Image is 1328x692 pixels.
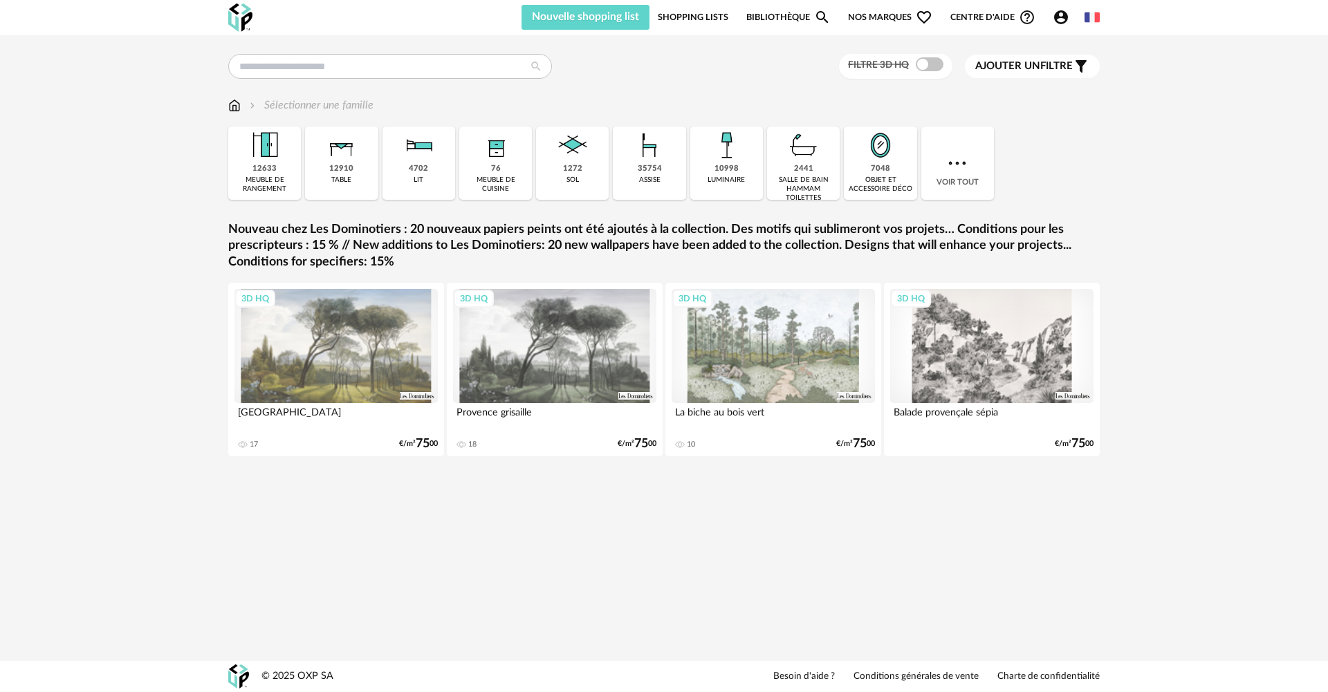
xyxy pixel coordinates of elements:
img: fr [1085,10,1100,25]
div: 3D HQ [891,290,931,308]
img: Meuble%20de%20rangement.png [246,127,284,164]
img: Sol.png [554,127,591,164]
span: Account Circle icon [1053,9,1069,26]
div: Voir tout [921,127,994,200]
button: Ajouter unfiltre Filter icon [965,55,1100,78]
img: svg+xml;base64,PHN2ZyB3aWR0aD0iMTYiIGhlaWdodD0iMTciIHZpZXdCb3g9IjAgMCAxNiAxNyIgZmlsbD0ibm9uZSIgeG... [228,97,241,113]
span: Nouvelle shopping list [532,11,639,22]
a: 3D HQ Balade provençale sépia €/m²7500 [884,283,1100,456]
img: OXP [228,664,249,689]
span: Nos marques [848,5,932,30]
a: Nouveau chez Les Dominotiers : 20 nouveaux papiers peints ont été ajoutés à la collection. Des mo... [228,222,1100,270]
div: [GEOGRAPHIC_DATA] [234,403,438,431]
button: Nouvelle shopping list [522,5,649,30]
img: Assise.png [631,127,668,164]
img: Miroir.png [862,127,899,164]
span: Heart Outline icon [916,9,932,26]
div: 10 [687,440,695,449]
img: Rangement.png [477,127,515,164]
div: €/m² 00 [618,439,656,449]
span: 75 [853,439,867,449]
div: La biche au bois vert [672,403,875,431]
span: Centre d'aideHelp Circle Outline icon [950,9,1035,26]
div: 7048 [871,164,890,174]
span: 75 [1071,439,1085,449]
span: filtre [975,59,1073,73]
span: Magnify icon [814,9,831,26]
div: Sélectionner une famille [247,97,373,113]
div: 12633 [252,164,277,174]
div: sol [566,176,579,185]
div: assise [639,176,661,185]
div: 18 [468,440,477,449]
div: 3D HQ [454,290,494,308]
span: Ajouter un [975,61,1040,71]
img: Literie.png [400,127,437,164]
span: 75 [416,439,430,449]
div: Provence grisaille [453,403,656,431]
img: Salle%20de%20bain.png [785,127,822,164]
div: table [331,176,351,185]
div: 3D HQ [672,290,712,308]
div: salle de bain hammam toilettes [771,176,836,203]
img: svg+xml;base64,PHN2ZyB3aWR0aD0iMTYiIGhlaWdodD0iMTYiIHZpZXdCb3g9IjAgMCAxNiAxNiIgZmlsbD0ibm9uZSIgeG... [247,97,258,113]
img: OXP [228,3,252,32]
img: more.7b13dc1.svg [945,151,970,176]
div: €/m² 00 [836,439,875,449]
span: Filter icon [1073,58,1089,75]
a: Charte de confidentialité [997,671,1100,683]
div: 35754 [638,164,662,174]
img: Luminaire.png [708,127,745,164]
a: Shopping Lists [658,5,728,30]
span: Help Circle Outline icon [1019,9,1035,26]
a: Conditions générales de vente [854,671,979,683]
div: lit [414,176,423,185]
div: luminaire [708,176,745,185]
div: © 2025 OXP SA [261,670,333,683]
span: Account Circle icon [1053,9,1076,26]
div: objet et accessoire déco [848,176,912,194]
a: BibliothèqueMagnify icon [746,5,831,30]
span: Filtre 3D HQ [848,60,909,70]
a: 3D HQ Provence grisaille 18 €/m²7500 [447,283,663,456]
div: 1272 [563,164,582,174]
div: 2441 [794,164,813,174]
div: €/m² 00 [399,439,438,449]
div: 76 [491,164,501,174]
img: Table.png [323,127,360,164]
a: 3D HQ La biche au bois vert 10 €/m²7500 [665,283,881,456]
div: 10998 [714,164,739,174]
div: 3D HQ [235,290,275,308]
div: €/m² 00 [1055,439,1094,449]
a: Besoin d'aide ? [773,671,835,683]
div: 17 [250,440,258,449]
div: 4702 [409,164,428,174]
span: 75 [634,439,648,449]
div: meuble de rangement [232,176,297,194]
div: 12910 [329,164,353,174]
div: meuble de cuisine [463,176,528,194]
div: Balade provençale sépia [890,403,1094,431]
a: 3D HQ [GEOGRAPHIC_DATA] 17 €/m²7500 [228,283,444,456]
